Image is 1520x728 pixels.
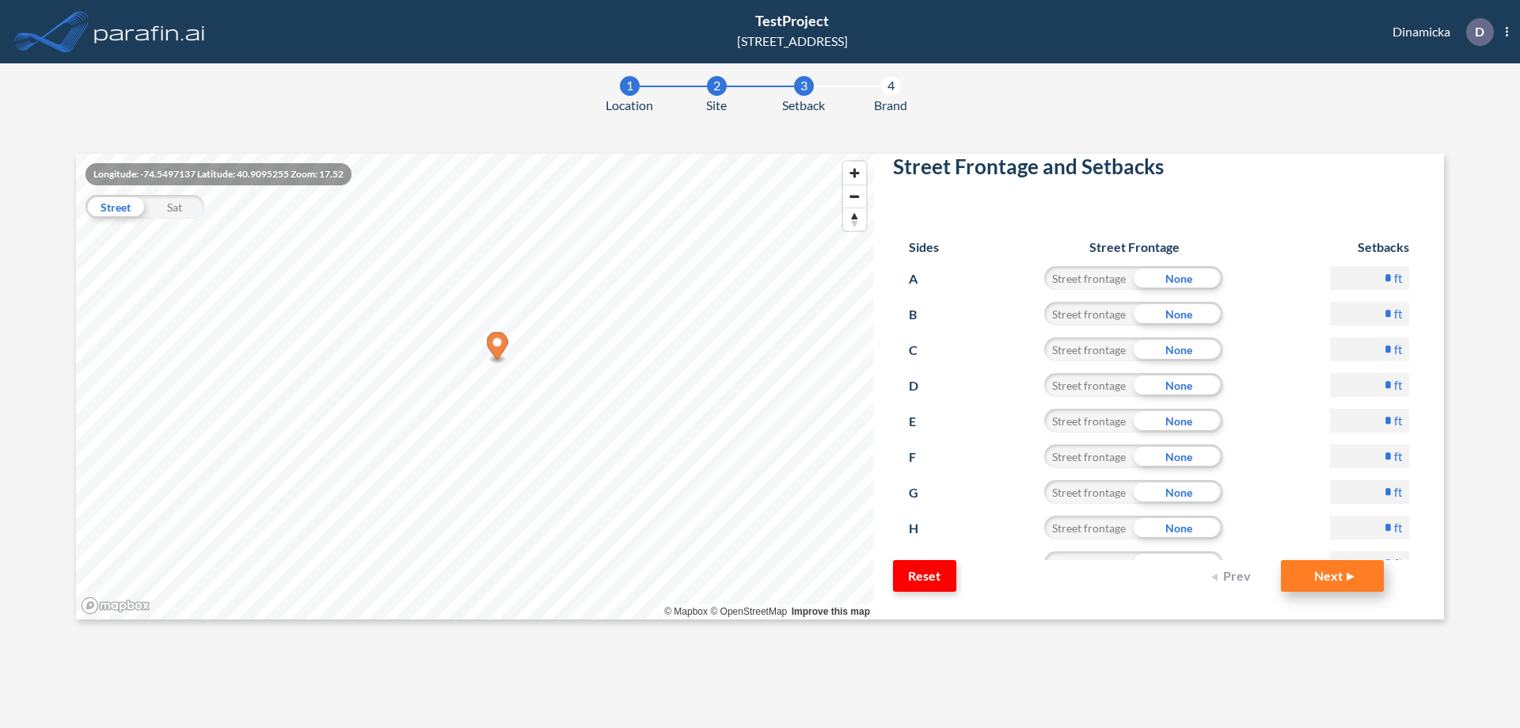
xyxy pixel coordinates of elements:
[145,195,204,219] div: Sat
[1044,551,1134,575] div: Street frontage
[606,96,653,115] span: Location
[1134,302,1223,326] div: None
[1044,302,1134,326] div: Street frontage
[1281,560,1384,592] button: Next
[81,597,150,615] a: Mapbox homepage
[1044,409,1134,433] div: Street frontage
[487,332,508,364] div: Map marker
[85,195,145,219] div: Street
[1044,337,1134,361] div: Street frontage
[1134,480,1223,504] div: None
[1134,266,1223,290] div: None
[1394,555,1403,571] label: ft
[76,154,874,619] canvas: Map
[843,162,866,185] button: Zoom in
[843,185,866,208] button: Zoom out
[1394,520,1403,536] label: ft
[909,444,938,470] p: F
[1134,516,1223,539] div: None
[1044,516,1134,539] div: Street frontage
[1134,373,1223,397] div: None
[909,409,938,434] p: E
[1134,337,1223,361] div: None
[909,373,938,398] p: D
[737,32,848,51] div: [STREET_ADDRESS]
[893,154,1425,185] h2: Street Frontage and Setbacks
[1330,239,1409,254] h6: Setbacks
[794,76,814,96] div: 3
[1394,270,1403,286] label: ft
[706,96,727,115] span: Site
[1394,413,1403,429] label: ft
[1134,551,1223,575] div: None
[909,239,939,254] h6: Sides
[710,606,787,617] a: OpenStreetMap
[909,337,938,363] p: C
[843,185,866,208] span: Zoom out
[843,208,866,231] span: Reset bearing to north
[893,560,956,592] button: Reset
[1394,306,1403,322] label: ft
[881,76,901,96] div: 4
[792,606,870,617] a: Improve this map
[1369,18,1508,46] div: Dinamicka
[1044,373,1134,397] div: Street frontage
[1044,266,1134,290] div: Street frontage
[1134,444,1223,468] div: None
[707,76,727,96] div: 2
[91,16,208,48] img: logo
[1394,377,1403,393] label: ft
[1394,448,1403,464] label: ft
[909,516,938,541] p: H
[1394,341,1403,357] label: ft
[664,606,708,617] a: Mapbox
[874,96,907,115] span: Brand
[909,266,938,292] p: A
[1475,25,1484,39] p: D
[1394,484,1403,500] label: ft
[909,302,938,327] p: B
[909,551,938,577] p: I
[755,12,829,29] span: TestProject
[85,163,351,185] div: Longitude: -74.5497137 Latitude: 40.9095255 Zoom: 17.52
[1044,480,1134,504] div: Street frontage
[843,208,866,231] button: Reset bearing to north
[782,96,825,115] span: Setback
[1029,239,1239,254] h6: Street Frontage
[1044,444,1134,468] div: Street frontage
[620,76,640,96] div: 1
[1134,409,1223,433] div: None
[909,480,938,505] p: G
[1202,560,1265,592] button: Prev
